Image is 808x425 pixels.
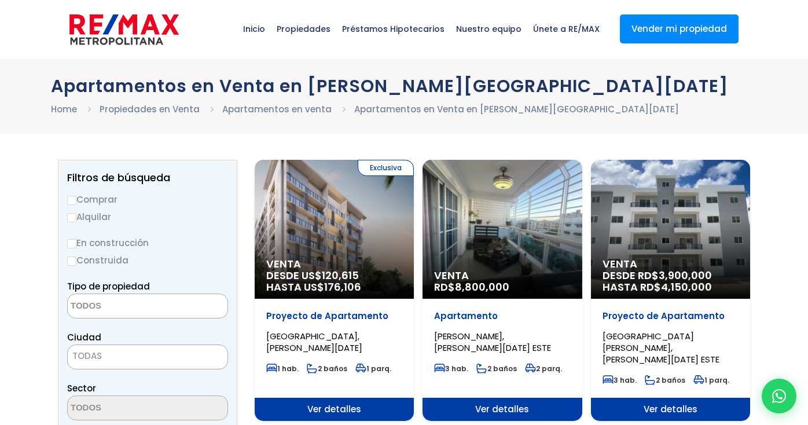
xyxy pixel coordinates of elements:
[67,210,228,224] label: Alquilar
[51,76,757,96] h1: Apartamentos en Venta en [PERSON_NAME][GEOGRAPHIC_DATA][DATE]
[67,196,76,205] input: Comprar
[67,172,228,184] h2: Filtros de búsqueda
[72,350,102,362] span: TODAS
[266,270,402,293] span: DESDE US$
[591,398,750,421] span: Ver detalles
[603,258,739,270] span: Venta
[693,375,729,385] span: 1 parq.
[355,364,391,373] span: 1 parq.
[620,14,739,43] a: Vender mi propiedad
[307,364,347,373] span: 2 baños
[67,213,76,222] input: Alquilar
[603,281,739,293] span: HASTA RD$
[69,12,179,47] img: remax-metropolitana-logo
[659,268,712,283] span: 3,900,000
[51,103,77,115] a: Home
[67,253,228,268] label: Construida
[450,12,527,46] span: Nuestro equipo
[67,280,150,292] span: Tipo de propiedad
[266,310,402,322] p: Proyecto de Apartamento
[354,102,679,116] li: Apartamentos en Venta en [PERSON_NAME][GEOGRAPHIC_DATA][DATE]
[67,331,101,343] span: Ciudad
[255,398,414,421] span: Ver detalles
[603,270,739,293] span: DESDE RD$
[266,364,299,373] span: 1 hab.
[423,398,582,421] span: Ver detalles
[525,364,562,373] span: 2 parq.
[434,280,509,294] span: RD$
[68,396,180,421] textarea: Search
[100,103,200,115] a: Propiedades en Venta
[324,280,361,294] span: 176,106
[336,12,450,46] span: Préstamos Hipotecarios
[266,330,362,354] span: [GEOGRAPHIC_DATA], [PERSON_NAME][DATE]
[434,330,551,354] span: [PERSON_NAME], [PERSON_NAME][DATE] ESTE
[322,268,359,283] span: 120,615
[358,160,414,176] span: Exclusiva
[423,160,582,421] a: Venta RD$8,800,000 Apartamento [PERSON_NAME], [PERSON_NAME][DATE] ESTE 3 hab. 2 baños 2 parq. Ver...
[237,12,271,46] span: Inicio
[434,310,570,322] p: Apartamento
[222,103,332,115] a: Apartamentos en venta
[67,382,96,394] span: Sector
[645,375,685,385] span: 2 baños
[661,280,712,294] span: 4,150,000
[271,12,336,46] span: Propiedades
[266,258,402,270] span: Venta
[591,160,750,421] a: Venta DESDE RD$3,900,000 HASTA RD$4,150,000 Proyecto de Apartamento [GEOGRAPHIC_DATA][PERSON_NAME...
[67,239,76,248] input: En construcción
[68,294,180,319] textarea: Search
[434,364,468,373] span: 3 hab.
[68,348,227,364] span: TODAS
[255,160,414,421] a: Exclusiva Venta DESDE US$120,615 HASTA US$176,106 Proyecto de Apartamento [GEOGRAPHIC_DATA], [PER...
[603,330,719,365] span: [GEOGRAPHIC_DATA][PERSON_NAME], [PERSON_NAME][DATE] ESTE
[67,236,228,250] label: En construcción
[67,257,76,266] input: Construida
[603,310,739,322] p: Proyecto de Apartamento
[455,280,509,294] span: 8,800,000
[476,364,517,373] span: 2 baños
[67,192,228,207] label: Comprar
[266,281,402,293] span: HASTA US$
[527,12,605,46] span: Únete a RE/MAX
[434,270,570,281] span: Venta
[67,345,228,369] span: TODAS
[603,375,637,385] span: 3 hab.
